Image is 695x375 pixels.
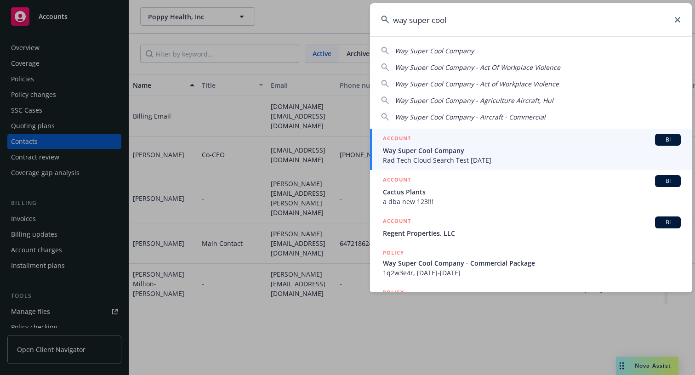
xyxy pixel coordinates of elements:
span: Cactus Plants [383,187,681,197]
a: POLICY [370,283,692,322]
span: BI [659,177,677,185]
span: Regent Properties, LLC [383,228,681,238]
span: Way Super Cool Company - Act Of Workplace Violence [395,63,560,72]
span: a dba new 123!!! [383,197,681,206]
span: Way Super Cool Company [395,46,474,55]
span: Way Super Cool Company - Agriculture Aircraft, Hul [395,96,553,105]
h5: POLICY [383,288,404,297]
a: POLICYWay Super Cool Company - Commercial Package1q2w3e4r, [DATE]-[DATE] [370,243,692,283]
h5: ACCOUNT [383,216,411,227]
a: ACCOUNTBIRegent Properties, LLC [370,211,692,243]
h5: ACCOUNT [383,175,411,186]
input: Search... [370,3,692,36]
span: BI [659,136,677,144]
span: Way Super Cool Company - Act of Workplace Violence [395,80,559,88]
h5: ACCOUNT [383,134,411,145]
span: Way Super Cool Company - Commercial Package [383,258,681,268]
a: ACCOUNTBICactus Plantsa dba new 123!!! [370,170,692,211]
span: Rad Tech Cloud Search Test [DATE] [383,155,681,165]
span: Way Super Cool Company - Aircraft - Commercial [395,113,546,121]
span: BI [659,218,677,227]
span: Way Super Cool Company [383,146,681,155]
span: 1q2w3e4r, [DATE]-[DATE] [383,268,681,278]
a: ACCOUNTBIWay Super Cool CompanyRad Tech Cloud Search Test [DATE] [370,129,692,170]
h5: POLICY [383,248,404,257]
